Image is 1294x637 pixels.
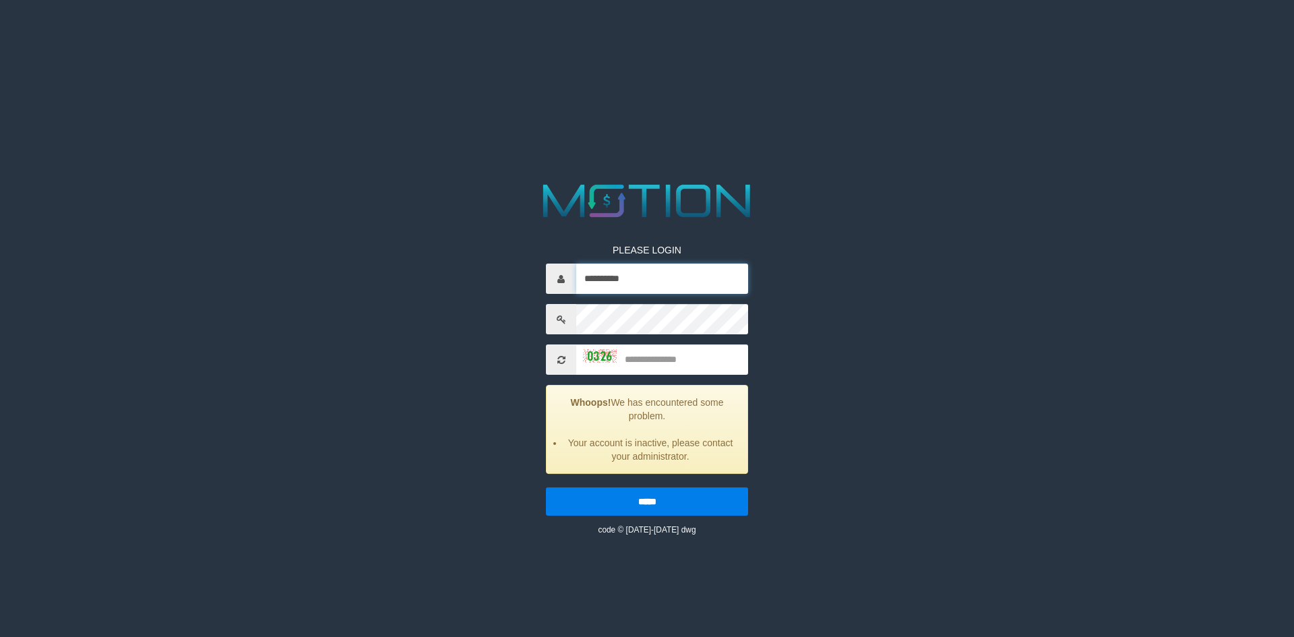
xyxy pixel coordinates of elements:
[546,385,748,474] div: We has encountered some problem.
[563,436,737,463] li: Your account is inactive, please contact your administrator.
[583,349,617,363] img: captcha
[534,179,760,223] img: MOTION_logo.png
[571,397,611,408] strong: Whoops!
[546,243,748,257] p: PLEASE LOGIN
[598,525,696,535] small: code © [DATE]-[DATE] dwg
